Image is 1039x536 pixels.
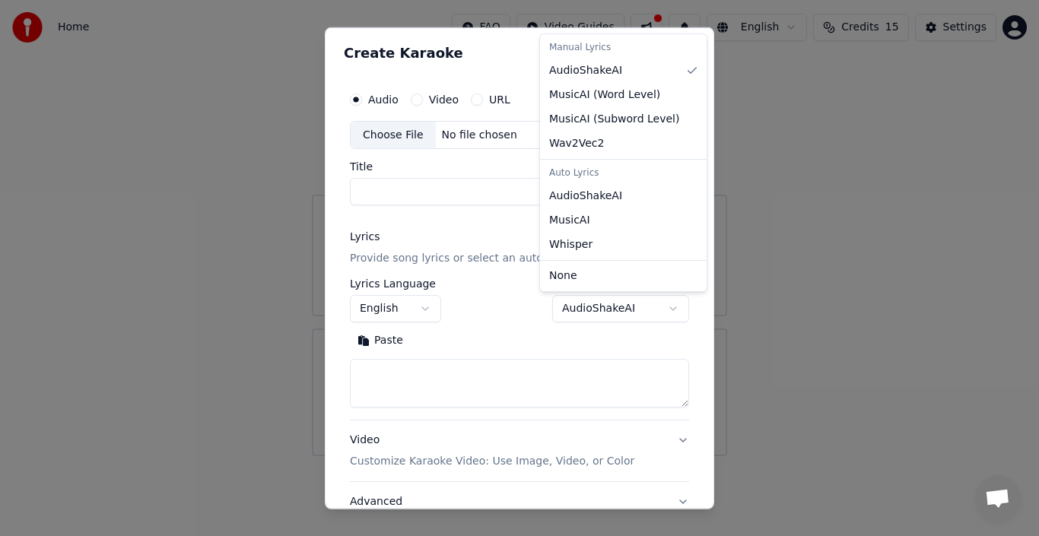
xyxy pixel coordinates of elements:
span: MusicAI [549,213,590,228]
div: Manual Lyrics [543,37,704,59]
span: None [549,268,577,284]
span: MusicAI ( Subword Level ) [549,112,679,127]
span: Whisper [549,237,593,252]
span: MusicAI ( Word Level ) [549,87,660,103]
span: AudioShakeAI [549,189,622,204]
span: Wav2Vec2 [549,136,604,151]
div: Auto Lyrics [543,163,704,184]
span: AudioShakeAI [549,63,622,78]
